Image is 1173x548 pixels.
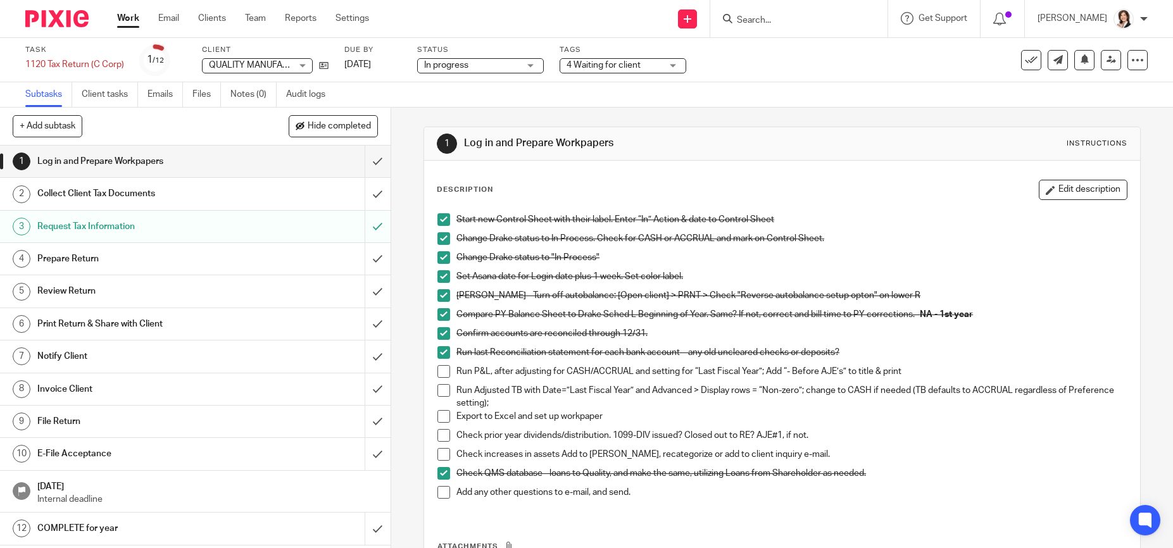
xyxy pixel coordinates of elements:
div: 3 [13,218,30,235]
span: In progress [424,61,468,70]
p: Check prior year dividends/distribution. 1099-DIV issued? Closed out to RE? AJE#1, if not. [456,429,1126,442]
div: 2 [13,185,30,203]
div: 1 [437,134,457,154]
p: Set Asana date for Login date plus 1 week. Set color label. [456,270,1126,283]
label: Due by [344,45,401,55]
p: [PERSON_NAME] [1038,12,1107,25]
a: Files [192,82,221,107]
h1: [DATE] [37,477,378,493]
a: Audit logs [286,82,335,107]
a: Team [245,12,266,25]
h1: Log in and Prepare Workpapers [464,137,809,150]
a: Work [117,12,139,25]
span: QUALITY MANUFACTURING LLC [209,61,337,70]
span: Hide completed [308,121,371,132]
p: Internal deadline [37,493,378,506]
label: Tags [560,45,686,55]
input: Search [736,15,850,27]
div: 8 [13,380,30,398]
p: [PERSON_NAME] - Turn off autobalance: [Open client] > PRNT > Check "Reverse autobalance setup opt... [456,289,1126,302]
a: Emails [147,82,183,107]
h1: Prepare Return [37,249,247,268]
div: 10 [13,445,30,463]
h1: COMPLETE for year [37,519,247,538]
p: Change Drake status to In Process. Check for CASH or ACCRUAL and mark on Control Sheet. [456,232,1126,245]
div: 5 [13,283,30,301]
h1: Invoice Client [37,380,247,399]
button: + Add subtask [13,115,82,137]
p: Add any other questions to e-mail, and send. [456,486,1126,499]
a: Reports [285,12,317,25]
div: 1120 Tax Return (C Corp) [25,58,124,71]
h1: Notify Client [37,347,247,366]
div: 4 [13,250,30,268]
h1: Collect Client Tax Documents [37,184,247,203]
h1: Review Return [37,282,247,301]
span: Get Support [919,14,967,23]
span: 4 Waiting for client [567,61,641,70]
p: Check increases in assets Add to [PERSON_NAME], recategorize or add to client inquiry e-mail. [456,448,1126,461]
label: Task [25,45,124,55]
a: Settings [336,12,369,25]
p: Export to Excel and set up workpaper [456,410,1126,423]
small: /12 [153,57,164,64]
div: 1 [13,153,30,170]
img: Pixie [25,10,89,27]
h1: E-File Acceptance [37,444,247,463]
img: BW%20Website%203%20-%20square.jpg [1113,9,1134,29]
p: Confirm accounts are reconciled through 12/31. [456,327,1126,340]
p: Run Adjusted TB with Date=”Last Fiscal Year” and Advanced > Display rows = “Non-zero”; change to ... [456,384,1126,410]
div: 1 [147,53,164,67]
div: 7 [13,347,30,365]
label: Status [417,45,544,55]
p: Run last Reconciliation statement for each bank account – any old uncleared checks or deposits? [456,346,1126,359]
button: Edit description [1039,180,1127,200]
p: Check QMS database - loans to Quality, and make the same, utilizing Loans from Shareholder as nee... [456,467,1126,480]
a: Email [158,12,179,25]
div: 12 [13,520,30,537]
p: Run P&L, after adjusting for CASH/ACCRUAL and setting for “Last Fiscal Year”; Add “- Before AJE’s... [456,365,1126,378]
div: 6 [13,315,30,333]
p: Description [437,185,493,195]
p: Start new Control Sheet with their label. Enter “In” Action & date to Control Sheet [456,213,1126,226]
h1: Request Tax Information [37,217,247,236]
button: Hide completed [289,115,378,137]
h1: Log in and Prepare Workpapers [37,152,247,171]
h1: File Return [37,412,247,431]
strong: NA - 1st year [920,310,973,319]
p: Change Drake status to "In Process" [456,251,1126,264]
div: Instructions [1067,139,1127,149]
a: Clients [198,12,226,25]
h1: Print Return & Share with Client [37,314,247,333]
a: Notes (0) [230,82,277,107]
a: Subtasks [25,82,72,107]
label: Client [202,45,329,55]
div: 9 [13,413,30,430]
p: Compare PY Balance Sheet to Drake Sched L Beginning of Year. Same? If not, correct and bill time ... [456,308,1126,321]
span: [DATE] [344,60,371,69]
a: Client tasks [82,82,138,107]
